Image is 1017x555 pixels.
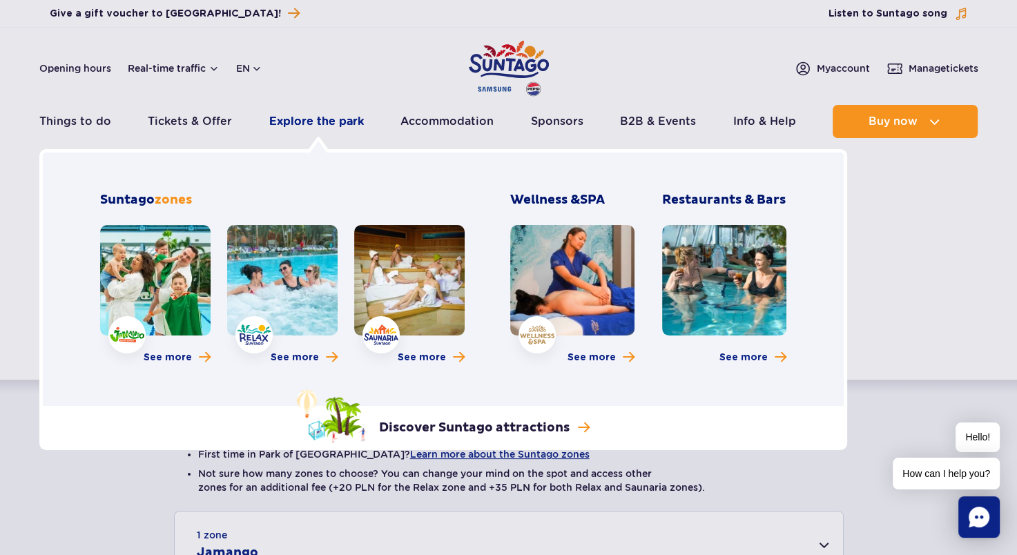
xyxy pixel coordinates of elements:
[795,60,870,77] a: Myaccount
[958,496,1000,538] div: Chat
[531,105,583,138] a: Sponsors
[620,105,696,138] a: B2B & Events
[398,351,446,364] span: See more
[271,351,338,364] a: More about Relax zone
[400,105,494,138] a: Accommodation
[148,105,232,138] a: Tickets & Offer
[100,192,465,208] h2: Suntago
[719,351,768,364] span: See more
[510,192,635,208] h3: Wellness &
[887,60,978,77] a: Managetickets
[662,192,786,208] h3: Restaurants & Bars
[580,192,605,208] span: SPA
[128,63,220,74] button: Real-time traffic
[719,351,786,364] a: More about Restaurants & Bars
[296,389,590,443] a: Discover Suntago attractions
[568,351,635,364] a: More about Wellness & SPA
[269,105,364,138] a: Explore the park
[155,192,192,208] span: zones
[817,61,870,75] span: My account
[956,422,1000,452] span: Hello!
[909,61,978,75] span: Manage tickets
[568,351,616,364] span: See more
[144,351,192,364] span: See more
[236,61,262,75] button: en
[39,61,111,75] a: Opening hours
[39,105,111,138] a: Things to do
[398,351,465,364] a: More about Saunaria zone
[733,105,796,138] a: Info & Help
[144,351,211,364] a: More about Jamango zone
[869,115,918,128] span: Buy now
[379,420,570,436] p: Discover Suntago attractions
[833,105,978,138] button: Buy now
[893,458,1000,489] span: How can I help you?
[271,351,319,364] span: See more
